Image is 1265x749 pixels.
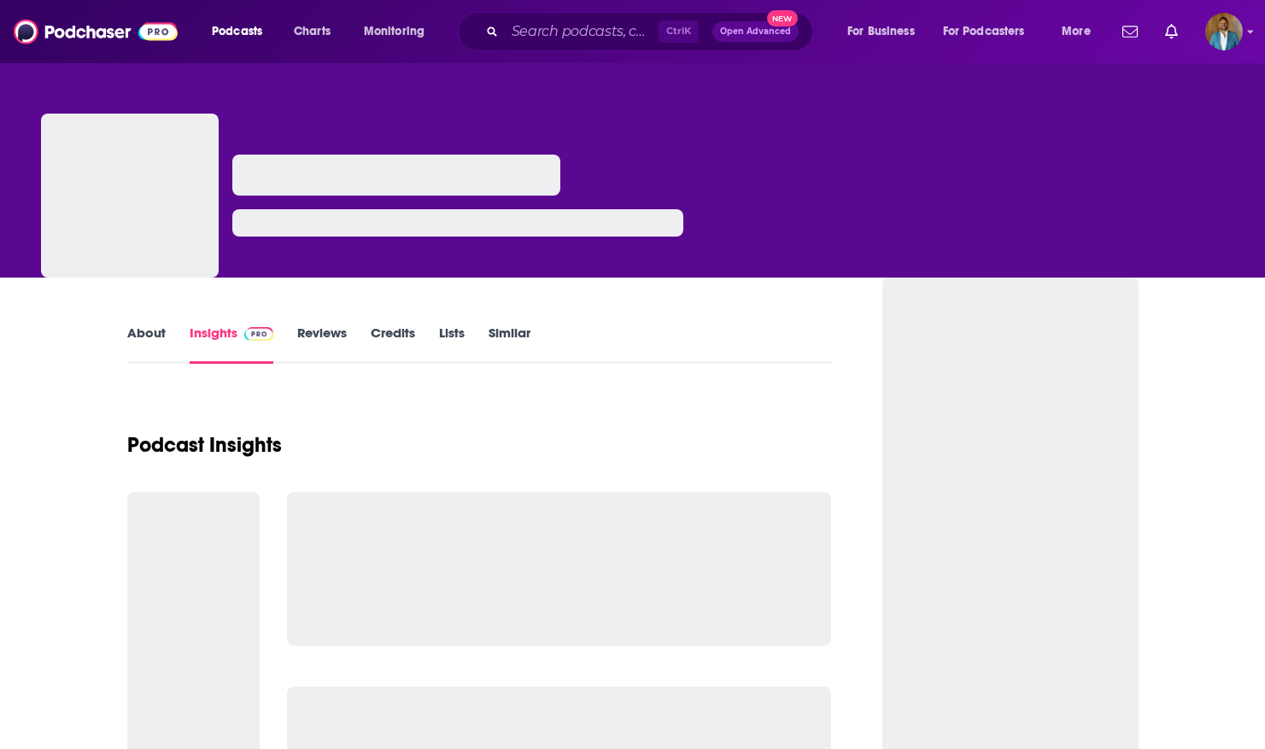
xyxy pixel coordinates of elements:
input: Search podcasts, credits, & more... [505,18,659,45]
a: Show notifications dropdown [1116,17,1145,46]
a: InsightsPodchaser Pro [190,325,274,364]
span: More [1062,20,1091,44]
span: Logged in as smortier42491 [1205,13,1243,50]
a: Similar [489,325,530,364]
img: Podchaser Pro [244,327,274,341]
span: For Podcasters [943,20,1025,44]
button: open menu [200,18,284,45]
button: open menu [352,18,447,45]
span: New [767,10,798,26]
button: open menu [835,18,936,45]
button: Open AdvancedNew [712,21,799,42]
span: Ctrl K [659,20,699,43]
a: Show notifications dropdown [1158,17,1185,46]
button: open menu [1050,18,1112,45]
a: About [127,325,166,364]
span: Open Advanced [720,27,791,36]
span: Monitoring [364,20,425,44]
button: open menu [932,18,1050,45]
span: For Business [847,20,915,44]
button: Show profile menu [1205,13,1243,50]
a: Lists [439,325,465,364]
img: Podchaser - Follow, Share and Rate Podcasts [14,15,178,48]
a: Reviews [297,325,347,364]
h1: Podcast Insights [127,432,282,458]
span: Podcasts [212,20,262,44]
span: Charts [294,20,331,44]
div: Search podcasts, credits, & more... [474,12,829,51]
a: Charts [283,18,341,45]
img: User Profile [1205,13,1243,50]
a: Credits [371,325,415,364]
